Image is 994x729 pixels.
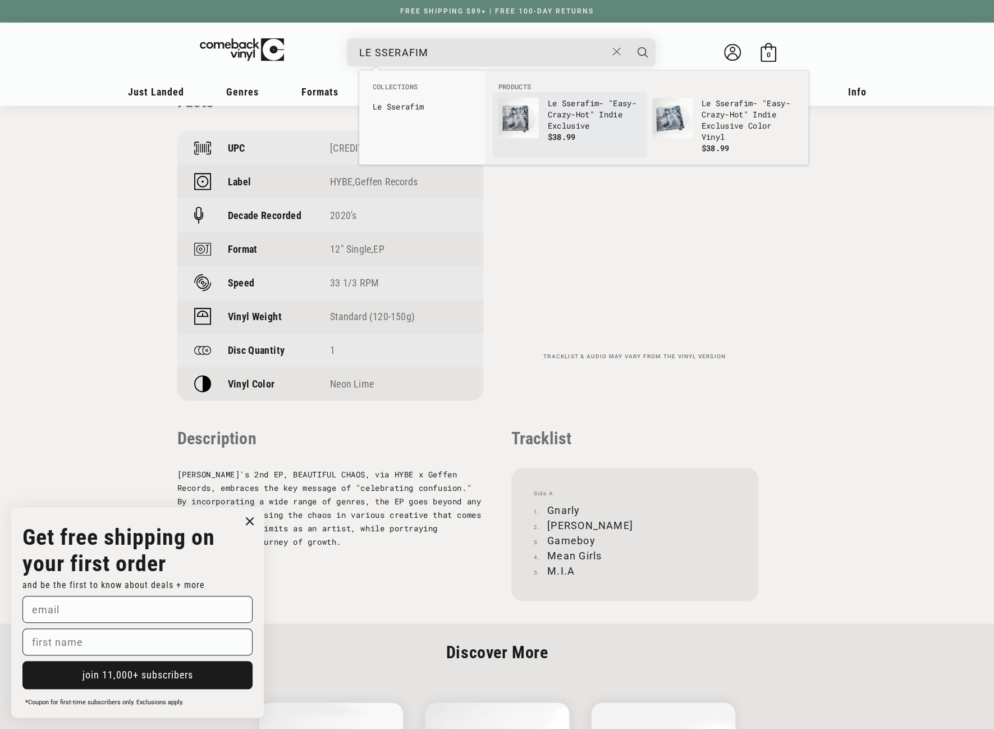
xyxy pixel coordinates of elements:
p: Vinyl Color [228,378,275,390]
li: M.I.A [534,563,736,578]
div: Search [347,38,656,66]
li: products: Le Sserafim - "Easy-Crazy-Hot" Indie Exclusive Color Vinyl [647,92,800,160]
a: EP [373,243,384,255]
span: Side A [534,490,736,497]
a: Le Sserafim - "Easy-Crazy-Hot" Indie Exclusive Color Vinyl Le Sserafim- "Easy-Crazy-Hot" Indie Ex... [652,98,795,154]
div: , [330,243,466,255]
div: [CREDIT_CARD_NUMBER] [330,142,466,154]
button: Close dialog [241,513,258,530]
button: join 11,000+ subscribers [22,661,253,689]
b: Sserafim [387,101,424,112]
p: Decade Recorded [228,209,301,221]
img: Le Sserafim - "Easy-Crazy-Hot" Indie Exclusive [498,98,539,138]
span: and be the first to know about deals + more [22,580,205,590]
p: UPC [228,142,245,154]
span: 0 [766,51,770,59]
b: Le [702,98,711,108]
div: , [330,176,466,188]
input: When autocomplete results are available use up and down arrows to review and enter to select [359,41,607,64]
b: Sserafim [562,98,599,108]
p: - "Easy-Crazy-Hot" Indie Exclusive [548,98,641,131]
li: products: Le Sserafim - "Easy-Crazy-Hot" Indie Exclusive [493,92,647,157]
a: Le Sserafim [373,101,471,112]
li: Collections [367,82,477,98]
li: Gameboy [534,533,736,548]
span: $38.99 [702,143,730,153]
b: Le [373,101,382,112]
a: 12" Single [330,243,371,255]
li: Products [493,82,800,92]
b: Le [548,98,557,108]
a: HYBE [330,176,352,188]
input: first name [22,628,253,655]
div: Collections [359,71,485,121]
a: Geffen Records [355,176,418,188]
img: Le Sserafim - "Easy-Crazy-Hot" Indie Exclusive Color Vinyl [652,98,693,138]
li: [PERSON_NAME] [534,518,736,533]
span: Genres [226,86,259,98]
span: [PERSON_NAME]'s 2nd EP, BEAUTIFUL CHAOS, via HYBE x Geffen Records, embraces the key message of "... [177,469,482,547]
span: Neon Lime [330,378,374,390]
div: Products [485,71,808,165]
a: 2020's [330,209,356,221]
span: Formats [301,86,338,98]
p: Tracklist [511,429,758,448]
span: Info [848,86,867,98]
button: Close [606,39,627,64]
li: Mean Girls [534,548,736,563]
span: Just Landed [128,86,184,98]
a: FREE SHIPPING $89+ | FREE 100-DAY RETURNS [389,7,605,15]
p: Disc Quantity [228,344,285,356]
input: email [22,596,253,623]
a: Le Sserafim - "Easy-Crazy-Hot" Indie Exclusive Le Sserafim- "Easy-Crazy-Hot" Indie Exclusive $38.99 [498,98,641,152]
p: Label [228,176,251,188]
span: $38.99 [548,131,576,142]
p: Format [228,243,258,255]
strong: Get free shipping on your first order [22,524,215,577]
li: collections: Le Sserafim [367,98,477,116]
p: Description [177,429,483,448]
a: 33 1/3 RPM [330,277,379,289]
button: Search [629,38,657,66]
p: Tracklist & audio may vary from the vinyl version [511,353,758,360]
p: Vinyl Weight [228,311,282,322]
p: - "Easy-Crazy-Hot" Indie Exclusive Color Vinyl [702,98,795,143]
b: Sserafim [716,98,753,108]
span: 1 [330,344,335,356]
li: Gnarly [534,503,736,518]
a: Standard (120-150g) [330,311,415,322]
span: *Coupon for first-time subscribers only. Exclusions apply. [25,699,184,706]
p: Speed [228,277,255,289]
